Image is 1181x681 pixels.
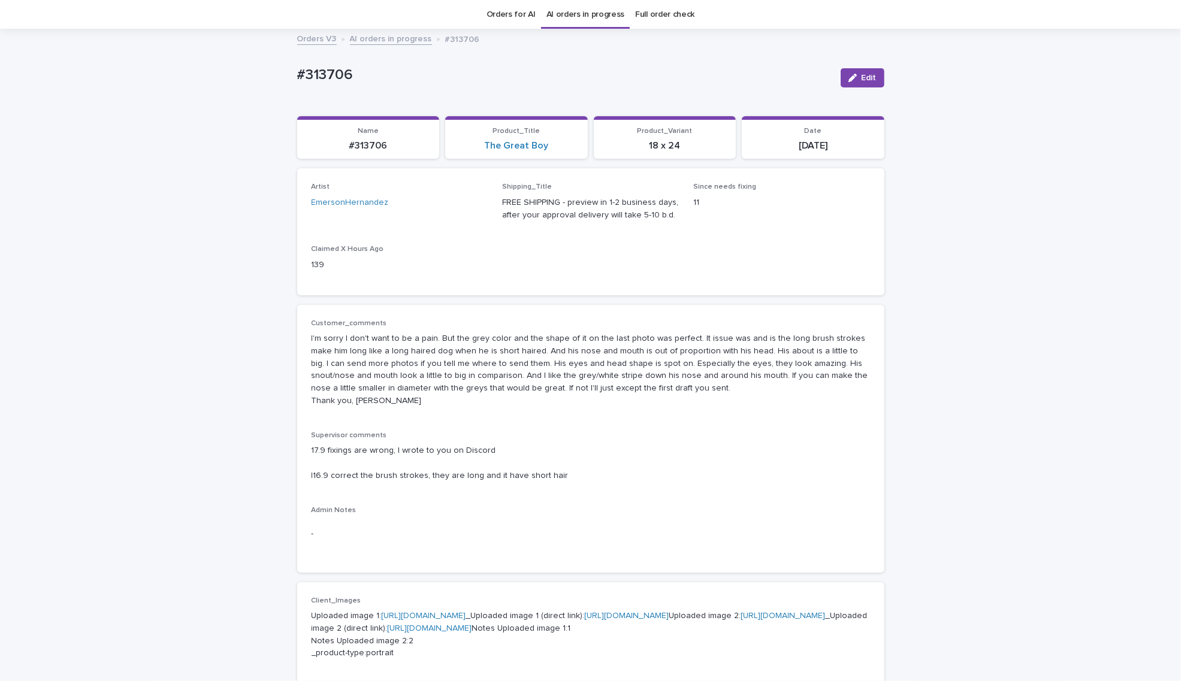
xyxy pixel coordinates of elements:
span: Date [804,128,821,135]
span: Shipping_Title [502,183,552,190]
span: Admin Notes [312,507,357,514]
span: Artist [312,183,330,190]
span: Customer_comments [312,320,387,327]
p: 18 x 24 [601,140,729,152]
p: [DATE] [749,140,877,152]
span: Since needs fixing [693,183,756,190]
a: EmersonHernandez [312,196,389,209]
span: Claimed X Hours Ago [312,246,384,253]
p: 11 [693,196,870,209]
p: 17.9 fixings are wrong, I wrote to you on Discord I16.9 correct the brush strokes, they are long ... [312,444,870,482]
span: Supervisor comments [312,432,387,439]
a: [URL][DOMAIN_NAME] [388,624,472,632]
p: #313706 [304,140,433,152]
p: #313706 [297,66,831,84]
span: Name [358,128,379,135]
a: [URL][DOMAIN_NAME] [741,612,826,620]
p: 139 [312,259,488,271]
a: Full order check [635,1,694,29]
a: AI orders in progress [350,31,432,45]
p: #313706 [445,32,480,45]
p: - [312,528,870,540]
button: Edit [841,68,884,87]
a: [URL][DOMAIN_NAME] [585,612,669,620]
p: Uploaded image 1: _Uploaded image 1 (direct link): Uploaded image 2: _Uploaded image 2 (direct li... [312,610,870,659]
span: Edit [862,74,877,82]
span: Client_Images [312,597,361,604]
p: I'm sorry I don't want to be a pain. But the grey color and the shape of it on the last photo was... [312,332,870,407]
p: FREE SHIPPING - preview in 1-2 business days, after your approval delivery will take 5-10 b.d. [502,196,679,222]
a: [URL][DOMAIN_NAME] [382,612,466,620]
a: Orders for AI [487,1,536,29]
a: Orders V3 [297,31,337,45]
a: The Great Boy [484,140,548,152]
a: AI orders in progress [546,1,625,29]
span: Product_Variant [637,128,692,135]
span: Product_Title [493,128,540,135]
